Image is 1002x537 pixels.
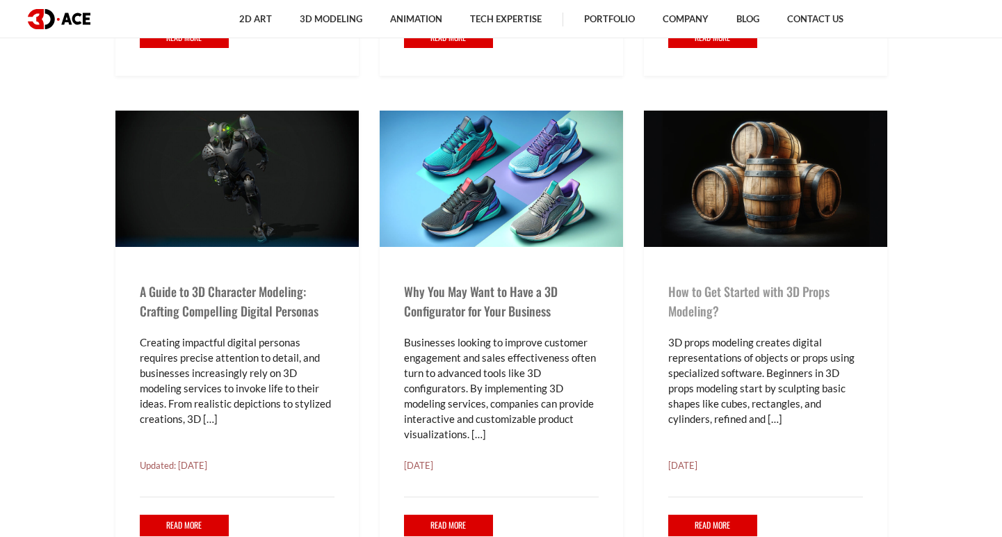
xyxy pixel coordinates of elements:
[140,458,334,472] p: Updated: [DATE]
[644,111,887,246] img: blog post image
[140,335,334,426] p: Creating impactful digital personas requires precise attention to detail, and businesses increasi...
[404,458,599,472] p: [DATE]
[404,282,558,320] a: Why You May Want to Have a 3D Configurator for Your Business
[404,335,599,442] p: Businesses looking to improve customer engagement and sales effectiveness often turn to advanced ...
[404,515,494,536] a: Read More
[668,458,863,472] p: [DATE]
[140,282,318,320] a: A Guide to 3D Character Modeling: Crafting Compelling Digital Personas
[668,282,830,320] a: How to Get Started with 3D Props Modeling?
[140,515,229,536] a: Read More
[668,335,863,426] p: 3D props modeling creates digital representations of objects or props using specialized software....
[28,9,90,29] img: logo dark
[380,111,623,246] img: blog post image
[668,515,758,536] a: Read More
[115,111,359,246] img: blog post image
